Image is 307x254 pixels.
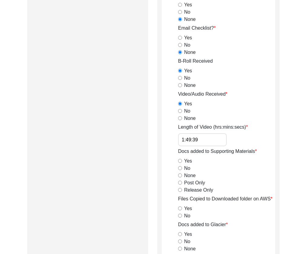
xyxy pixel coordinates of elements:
label: Post Only [184,179,205,186]
label: None [184,16,196,23]
label: No [184,107,190,115]
label: Yes [184,34,192,41]
label: Video/Audio Received [178,91,227,98]
label: Email Checklist? [178,25,216,32]
label: Yes [184,67,192,74]
label: Length of Video (hrs:mins:secs) [178,124,248,131]
label: None [184,115,196,122]
label: Release Only [184,186,213,194]
label: Yes [184,205,192,212]
label: B-Roll Received [178,58,213,65]
label: No [184,74,190,82]
label: None [184,172,196,179]
label: No [184,41,190,49]
label: None [184,49,196,56]
label: Files Copied to Downloaded folder on AWS [178,195,273,203]
label: Yes [184,100,192,107]
label: Yes [184,157,192,165]
label: None [184,245,196,252]
label: No [184,238,190,245]
label: Yes [184,231,192,238]
label: Yes [184,1,192,8]
label: No [184,8,190,16]
label: No [184,165,190,172]
label: None [184,82,196,89]
label: Docs added to Glacier [178,221,228,228]
label: Docs added to Supporting Materials [178,148,257,155]
label: No [184,212,190,219]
